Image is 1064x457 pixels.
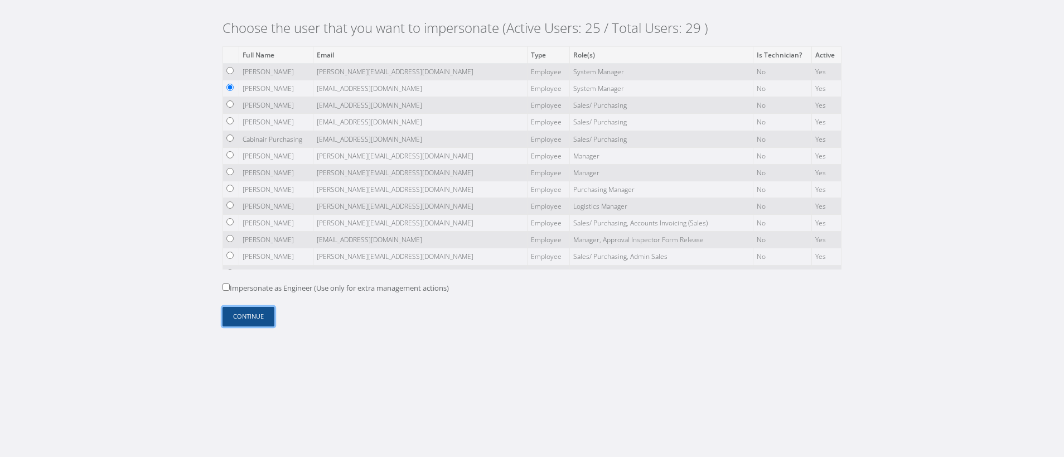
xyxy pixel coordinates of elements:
label: Impersonate as Engineer (Use only for extra management actions) [223,283,449,294]
td: No [753,97,812,114]
td: [PERSON_NAME] [239,97,313,114]
td: [EMAIL_ADDRESS][DOMAIN_NAME] [313,131,528,147]
td: Sales/ Purchasing, Admin Sales [569,248,753,265]
th: Active [811,46,841,63]
td: Employee [528,80,570,97]
td: Employee [528,147,570,164]
td: [PERSON_NAME][EMAIL_ADDRESS][DOMAIN_NAME] [313,215,528,232]
td: Purchasing Manager [569,181,753,198]
td: Logistics Manager [569,198,753,215]
td: Employee [528,97,570,114]
td: [PERSON_NAME] [239,248,313,265]
td: [PERSON_NAME][EMAIL_ADDRESS][DOMAIN_NAME] [313,198,528,215]
td: [PERSON_NAME] [239,232,313,248]
td: No [753,232,812,248]
td: [EMAIL_ADDRESS][DOMAIN_NAME] [313,232,528,248]
button: Continue [223,307,274,326]
th: Email [313,46,528,63]
td: [PERSON_NAME][EMAIL_ADDRESS][DOMAIN_NAME] [313,147,528,164]
td: Yes [811,265,841,282]
td: Yes [811,198,841,215]
td: Yes [811,248,841,265]
td: [PERSON_NAME] [239,164,313,181]
td: [PERSON_NAME][EMAIL_ADDRESS][DOMAIN_NAME] [313,63,528,80]
td: No [753,164,812,181]
td: System Manager [569,80,753,97]
td: Employee [528,198,570,215]
td: Yes [811,63,841,80]
td: Sales/ Purchasing [569,114,753,131]
td: Yes [811,215,841,232]
td: Cabinair Purchasing [239,131,313,147]
td: Employee [528,63,570,80]
td: Yes [811,181,841,198]
td: No [753,114,812,131]
td: [PERSON_NAME] [239,63,313,80]
h2: Choose the user that you want to impersonate (Active Users: 25 / Total Users: 29 ) [223,20,841,36]
td: Employee [528,232,570,248]
td: [PERSON_NAME] [239,80,313,97]
td: Sales/ Purchasing [569,97,753,114]
td: Yes [811,232,841,248]
td: [EMAIL_ADDRESS][DOMAIN_NAME] [313,114,528,131]
td: No [753,248,812,265]
td: [PERSON_NAME] [239,265,313,282]
td: [PERSON_NAME][EMAIL_ADDRESS][DOMAIN_NAME] [313,164,528,181]
td: No [753,80,812,97]
td: Yes [811,97,841,114]
td: No [753,215,812,232]
td: System Manager [569,63,753,80]
td: Sales/ Purchasing, Accounts Invoicing (Sales) [569,215,753,232]
td: Yes [811,80,841,97]
td: Employee [528,131,570,147]
td: Employee [528,248,570,265]
td: Yes [811,114,841,131]
td: Employee [528,114,570,131]
td: Yes [811,147,841,164]
th: Type [528,46,570,63]
td: [PERSON_NAME] [239,181,313,198]
input: Impersonate as Engineer (Use only for extra management actions) [223,283,230,291]
td: Employee [528,265,570,282]
td: Manager [569,164,753,181]
td: Manager [569,147,753,164]
td: Sales/ Purchasing [569,265,753,282]
td: No [753,131,812,147]
td: [PERSON_NAME][EMAIL_ADDRESS][DOMAIN_NAME] [313,181,528,198]
th: Role(s) [569,46,753,63]
td: No [753,147,812,164]
td: [PERSON_NAME] [239,147,313,164]
td: [PERSON_NAME] [239,215,313,232]
td: Yes [811,131,841,147]
td: [PERSON_NAME] [239,198,313,215]
td: Employee [528,215,570,232]
td: No [753,198,812,215]
td: [EMAIL_ADDRESS][DOMAIN_NAME] [313,80,528,97]
td: Employee [528,181,570,198]
td: [PERSON_NAME][EMAIL_ADDRESS][DOMAIN_NAME] [313,248,528,265]
td: No [753,181,812,198]
td: No [753,63,812,80]
td: Yes [811,164,841,181]
th: Is Technician? [753,46,812,63]
th: Full Name [239,46,313,63]
td: [EMAIL_ADDRESS][DOMAIN_NAME] [313,97,528,114]
td: [PERSON_NAME] [239,114,313,131]
td: Sales/ Purchasing [569,131,753,147]
td: Employee [528,164,570,181]
td: [EMAIL_ADDRESS][DOMAIN_NAME] [313,265,528,282]
td: Manager, Approval Inspector Form Release [569,232,753,248]
td: No [753,265,812,282]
